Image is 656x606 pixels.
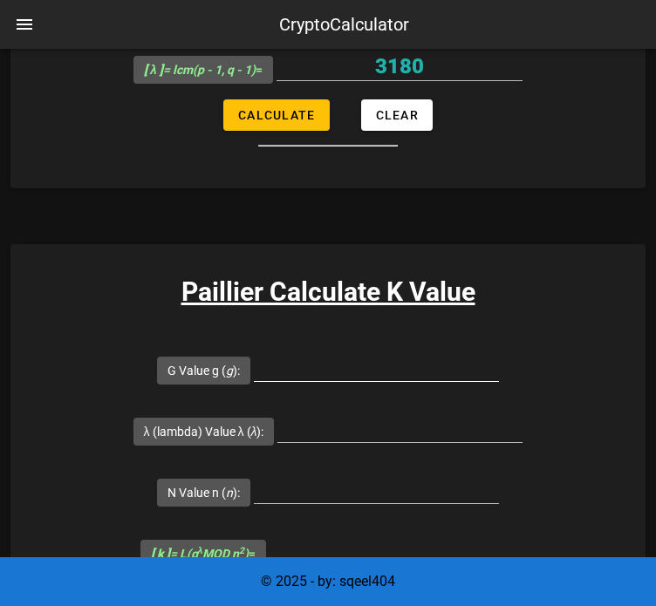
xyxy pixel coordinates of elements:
b: [ k ] [151,547,170,561]
button: nav-menu-toggle [3,3,45,45]
button: Calculate [223,99,329,131]
i: = L(g MOD n ) [151,547,249,561]
span: = [151,547,256,561]
b: [ λ ] [144,63,163,77]
span: Clear [375,108,419,122]
sup: 2 [239,545,244,556]
div: CryptoCalculator [279,11,409,37]
i: λ [251,425,257,439]
sup: λ [198,545,203,556]
label: λ (lambda) Value λ ( ): [144,423,264,440]
i: g [226,364,233,378]
span: = [144,63,263,77]
h3: Paillier Calculate K Value [10,272,646,311]
button: Clear [361,99,433,131]
label: G Value g ( ): [167,362,240,379]
span: © 2025 - by: sqeel404 [261,573,395,589]
label: N Value n ( ): [167,484,240,501]
span: Calculate [237,108,315,122]
i: = lcm(p - 1, q - 1) [144,63,256,77]
i: n [226,486,233,500]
